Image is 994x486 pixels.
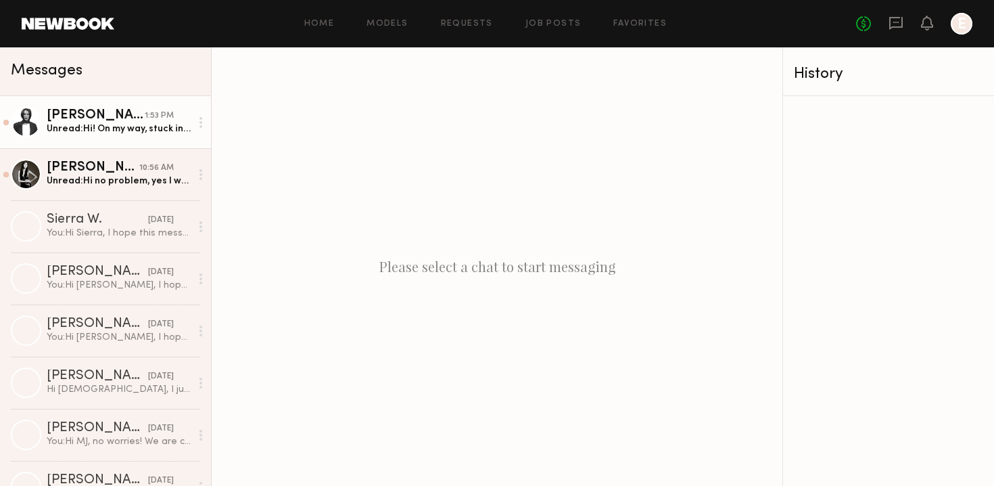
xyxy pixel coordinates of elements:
div: You: Hi MJ, no worries! We are continuously shooting and always looking for additional models - l... [47,435,191,448]
div: [DATE] [148,318,174,331]
div: [DATE] [148,370,174,383]
a: Requests [441,20,493,28]
a: Models [366,20,408,28]
div: Unread: Hi no problem, yes I would be available! My phone number is [PHONE_NUMBER] just in case! [47,175,191,187]
div: [PERSON_NAME] [47,370,148,383]
div: 1:53 PM [145,110,174,123]
div: History [794,66,983,82]
a: E [951,13,972,35]
div: [PERSON_NAME] [47,161,139,175]
a: Favorites [613,20,667,28]
div: Please select a chat to start messaging [212,47,782,486]
div: [DATE] [148,266,174,279]
span: Messages [11,63,82,79]
a: Job Posts [525,20,582,28]
div: [DATE] [148,422,174,435]
div: Unread: Hi! On my way, stuck in some heavy traffic on the FDR but will be there asap! [47,123,191,135]
a: Home [304,20,335,28]
div: You: Hi [PERSON_NAME], I hope this message finds you well. I’m reaching out on behalf of [PERSON_... [47,279,191,292]
div: [DATE] [148,214,174,227]
div: Hi [DEMOGRAPHIC_DATA], I just signed in! [47,383,191,396]
div: You: Hi Sierra, I hope this message finds you well. I’m reaching out on behalf of [PERSON_NAME], ... [47,227,191,240]
div: [PERSON_NAME] [47,109,145,123]
div: 10:56 AM [139,162,174,175]
div: You: Hi [PERSON_NAME], I hope this message finds you well. I’m reaching out on behalf of [PERSON_... [47,331,191,344]
div: [PERSON_NAME] [47,265,148,279]
div: [PERSON_NAME] [47,317,148,331]
div: Sierra W. [47,213,148,227]
div: [PERSON_NAME] [47,422,148,435]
